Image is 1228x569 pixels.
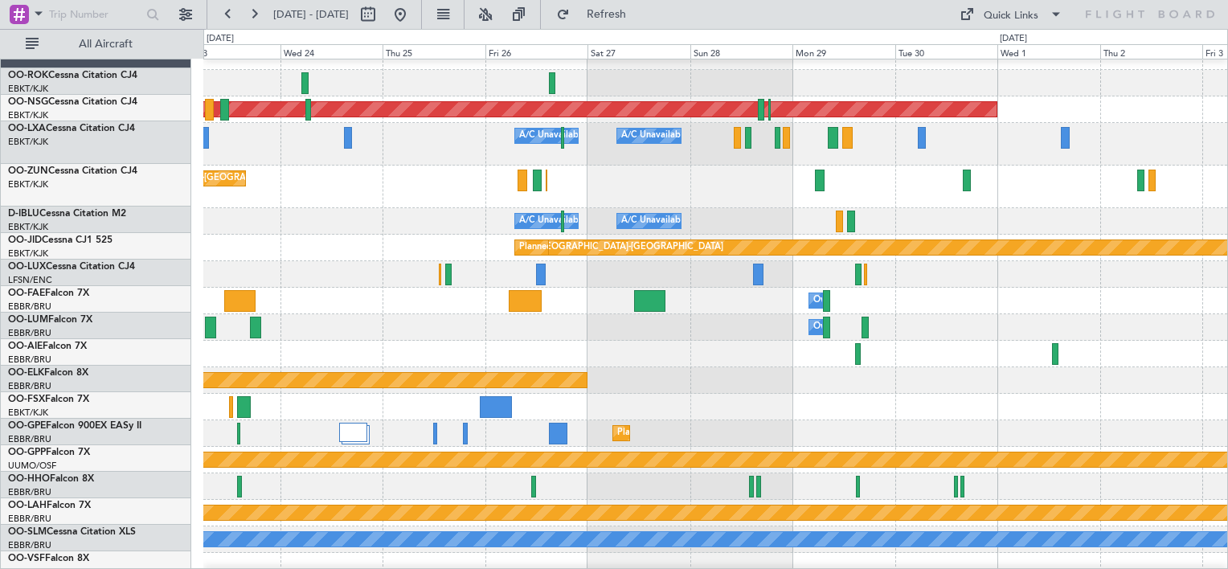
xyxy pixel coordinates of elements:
[109,166,297,190] div: Planned Maint Kortrijk-[GEOGRAPHIC_DATA]
[573,9,641,20] span: Refresh
[621,209,878,233] div: A/C Unavailable [GEOGRAPHIC_DATA]-[GEOGRAPHIC_DATA]
[8,354,51,366] a: EBBR/BRU
[485,44,587,59] div: Fri 26
[8,395,89,404] a: OO-FSXFalcon 7X
[42,39,170,50] span: All Aircraft
[997,44,1099,59] div: Wed 1
[8,209,126,219] a: D-IBLUCessna Citation M2
[8,109,48,121] a: EBKT/KJK
[49,2,141,27] input: Trip Number
[8,342,43,351] span: OO-AIE
[8,433,51,445] a: EBBR/BRU
[792,44,894,59] div: Mon 29
[617,421,908,445] div: Planned Maint [GEOGRAPHIC_DATA] ([GEOGRAPHIC_DATA] National)
[273,7,349,22] span: [DATE] - [DATE]
[8,539,51,551] a: EBBR/BRU
[8,315,92,325] a: OO-LUMFalcon 7X
[8,136,48,148] a: EBKT/KJK
[690,44,792,59] div: Sun 28
[1100,44,1202,59] div: Thu 2
[621,124,688,148] div: A/C Unavailable
[813,315,923,339] div: Owner Melsbroek Air Base
[8,289,45,298] span: OO-FAE
[1000,32,1027,46] div: [DATE]
[984,8,1038,24] div: Quick Links
[8,124,135,133] a: OO-LXACessna Citation CJ4
[8,486,51,498] a: EBBR/BRU
[8,274,52,286] a: LFSN/ENC
[8,421,141,431] a: OO-GPEFalcon 900EX EASy II
[8,368,44,378] span: OO-ELK
[8,83,48,95] a: EBKT/KJK
[8,448,46,457] span: OO-GPP
[8,166,137,176] a: OO-ZUNCessna Citation CJ4
[895,44,997,59] div: Tue 30
[8,262,135,272] a: OO-LUXCessna Citation CJ4
[8,460,56,472] a: UUMO/OSF
[8,315,48,325] span: OO-LUM
[8,421,46,431] span: OO-GPE
[178,44,280,59] div: Tue 23
[8,380,51,392] a: EBBR/BRU
[519,124,818,148] div: A/C Unavailable [GEOGRAPHIC_DATA] ([GEOGRAPHIC_DATA] National)
[18,31,174,57] button: All Aircraft
[8,501,47,510] span: OO-LAH
[207,32,234,46] div: [DATE]
[8,248,48,260] a: EBKT/KJK
[8,71,137,80] a: OO-ROKCessna Citation CJ4
[8,554,89,563] a: OO-VSFFalcon 8X
[519,235,706,260] div: Planned Maint Kortrijk-[GEOGRAPHIC_DATA]
[8,178,48,190] a: EBKT/KJK
[8,554,45,563] span: OO-VSF
[587,44,690,59] div: Sat 27
[8,527,136,537] a: OO-SLMCessna Citation XLS
[8,474,94,484] a: OO-HHOFalcon 8X
[519,235,723,260] div: null [GEOGRAPHIC_DATA]-[GEOGRAPHIC_DATA]
[383,44,485,59] div: Thu 25
[8,301,51,313] a: EBBR/BRU
[8,235,42,245] span: OO-JID
[8,342,87,351] a: OO-AIEFalcon 7X
[280,44,383,59] div: Wed 24
[8,327,51,339] a: EBBR/BRU
[8,368,88,378] a: OO-ELKFalcon 8X
[8,71,48,80] span: OO-ROK
[8,124,46,133] span: OO-LXA
[8,262,46,272] span: OO-LUX
[519,209,818,233] div: A/C Unavailable [GEOGRAPHIC_DATA] ([GEOGRAPHIC_DATA] National)
[549,2,645,27] button: Refresh
[8,513,51,525] a: EBBR/BRU
[8,501,91,510] a: OO-LAHFalcon 7X
[8,395,45,404] span: OO-FSX
[8,166,48,176] span: OO-ZUN
[8,97,48,107] span: OO-NSG
[8,289,89,298] a: OO-FAEFalcon 7X
[8,209,39,219] span: D-IBLU
[8,448,90,457] a: OO-GPPFalcon 7X
[8,235,113,245] a: OO-JIDCessna CJ1 525
[8,97,137,107] a: OO-NSGCessna Citation CJ4
[8,474,50,484] span: OO-HHO
[952,2,1070,27] button: Quick Links
[813,289,923,313] div: Owner Melsbroek Air Base
[8,407,48,419] a: EBKT/KJK
[8,527,47,537] span: OO-SLM
[8,221,48,233] a: EBKT/KJK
